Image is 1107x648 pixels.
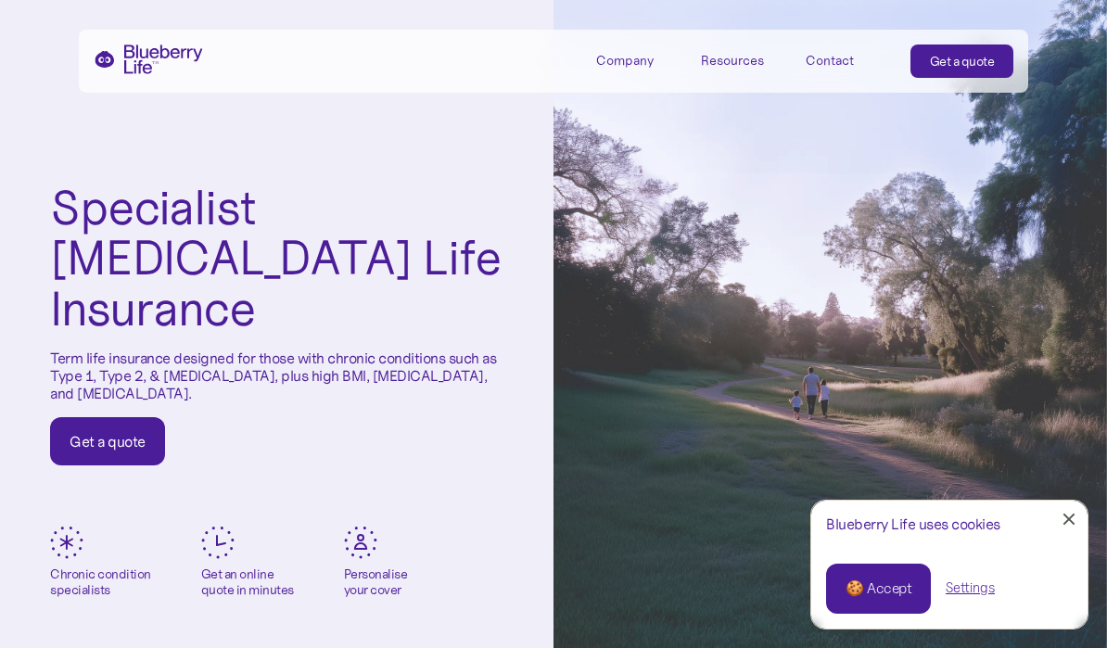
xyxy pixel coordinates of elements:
a: Get a quote [910,44,1014,78]
a: Close Cookie Popup [1050,501,1088,538]
div: 🍪 Accept [846,578,911,599]
div: Company [596,44,680,75]
div: Chronic condition specialists [50,566,151,598]
div: Resources [701,53,764,69]
a: home [94,44,203,74]
div: Personalise your cover [344,566,408,598]
div: Get a quote [930,52,995,70]
a: Settings [946,578,995,598]
div: Get an online quote in minutes [201,566,294,598]
a: Get a quote [50,417,165,465]
div: Blueberry Life uses cookies [826,515,1073,533]
div: Get a quote [70,432,146,451]
div: Contact [806,53,854,69]
a: 🍪 Accept [826,564,931,614]
h1: Specialist [MEDICAL_DATA] Life Insurance [50,183,503,335]
a: Contact [806,44,889,75]
div: Close Cookie Popup [1069,519,1070,520]
p: Term life insurance designed for those with chronic conditions such as Type 1, Type 2, & [MEDICAL... [50,349,503,403]
div: Resources [701,44,784,75]
div: Company [596,53,654,69]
